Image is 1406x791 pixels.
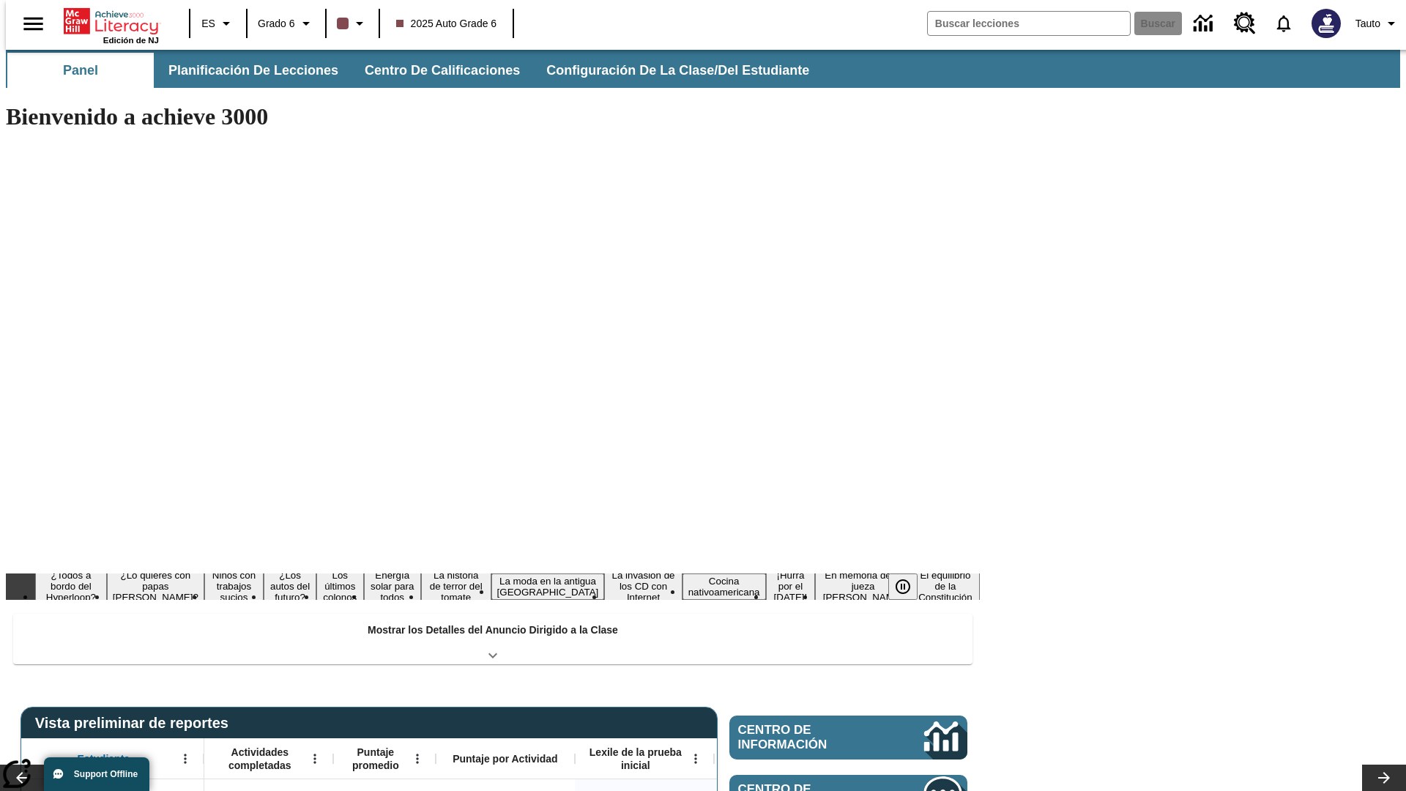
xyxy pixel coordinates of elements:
button: Pausar [888,573,918,600]
button: Diapositiva 11 ¡Hurra por el Día de la Constitución! [766,568,816,605]
span: 2025 Auto Grade 6 [396,16,497,31]
a: Centro de información [729,716,967,760]
span: Edición de NJ [103,36,159,45]
button: Diapositiva 6 Energía solar para todos [364,568,421,605]
button: Diapositiva 2 ¿Lo quieres con papas fritas? [107,568,204,605]
button: Panel [7,53,154,88]
div: Subbarra de navegación [6,50,1400,88]
button: Diapositiva 7 La historia de terror del tomate [421,568,491,605]
button: Carrusel de lecciones, seguir [1362,765,1406,791]
a: Centro de recursos, Se abrirá en una pestaña nueva. [1225,4,1265,43]
input: Buscar campo [928,12,1130,35]
div: Mostrar los Detalles del Anuncio Dirigido a la Clase [13,614,972,664]
button: Configuración de la clase/del estudiante [535,53,821,88]
button: Abrir menú [406,748,428,770]
div: Portada [64,5,159,45]
button: Grado: Grado 6, Elige un grado [252,10,321,37]
span: Support Offline [74,769,138,779]
button: Diapositiva 3 Niños con trabajos sucios [204,568,264,605]
a: Portada [64,7,159,36]
span: Actividades completadas [212,746,308,772]
button: Diapositiva 1 ¿Todos a bordo del Hyperloop? [35,568,107,605]
span: Puntaje promedio [341,746,411,772]
button: Diapositiva 13 El equilibrio de la Constitución [911,568,980,605]
button: Abrir menú [304,748,326,770]
button: El color de la clase es café oscuro. Cambiar el color de la clase. [331,10,374,37]
div: Subbarra de navegación [6,53,822,88]
span: Tauto [1355,16,1380,31]
a: Notificaciones [1265,4,1303,42]
button: Abrir menú [174,748,196,770]
span: Panel [63,62,98,79]
span: Puntaje por Actividad [453,752,557,765]
span: Centro de información [738,723,875,752]
img: Avatar [1312,9,1341,38]
span: ES [201,16,215,31]
button: Escoja un nuevo avatar [1303,4,1350,42]
span: Planificación de lecciones [168,62,338,79]
button: Diapositiva 4 ¿Los autos del futuro? [264,568,316,605]
div: Pausar [888,573,932,600]
button: Abrir menú [685,748,707,770]
span: Centro de calificaciones [365,62,520,79]
span: Estudiante [78,752,130,765]
p: Mostrar los Detalles del Anuncio Dirigido a la Clase [368,623,618,638]
button: Planificación de lecciones [157,53,350,88]
h1: Bienvenido a achieve 3000 [6,103,980,130]
button: Diapositiva 10 Cocina nativoamericana [682,573,766,600]
span: Vista preliminar de reportes [35,715,236,732]
button: Support Offline [44,757,149,791]
button: Abrir el menú lateral [12,2,55,45]
button: Perfil/Configuración [1350,10,1406,37]
a: Centro de información [1185,4,1225,44]
button: Diapositiva 8 La moda en la antigua Roma [491,573,605,600]
span: Grado 6 [258,16,295,31]
button: Centro de calificaciones [353,53,532,88]
button: Lenguaje: ES, Selecciona un idioma [195,10,242,37]
span: Lexile de la prueba inicial [582,746,689,772]
button: Diapositiva 9 La invasión de los CD con Internet [604,568,682,605]
button: Diapositiva 12 En memoria de la jueza O'Connor [815,568,910,605]
span: Configuración de la clase/del estudiante [546,62,809,79]
button: Diapositiva 5 Los últimos colonos [316,568,363,605]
